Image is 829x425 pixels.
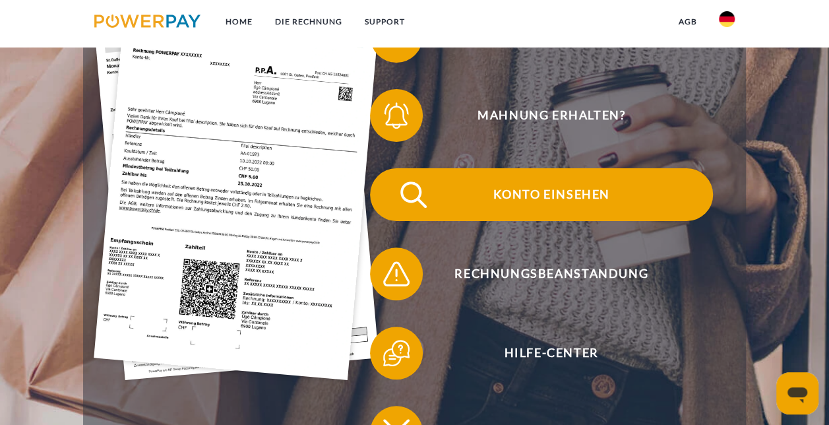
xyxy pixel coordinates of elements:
[390,89,713,142] span: Mahnung erhalten?
[380,257,413,290] img: qb_warning.svg
[719,11,735,27] img: de
[353,10,416,34] a: SUPPORT
[667,10,708,34] a: agb
[370,168,713,221] button: Konto einsehen
[390,327,713,379] span: Hilfe-Center
[380,337,413,370] img: qb_help.svg
[264,10,353,34] a: DIE RECHNUNG
[370,10,713,63] button: Rechnung erhalten?
[390,168,713,221] span: Konto einsehen
[776,372,818,414] iframe: Schaltfläche zum Öffnen des Messaging-Fensters; Konversation läuft
[94,15,200,28] img: logo-powerpay.svg
[380,99,413,132] img: qb_bell.svg
[370,247,713,300] button: Rechnungsbeanstandung
[370,89,713,142] button: Mahnung erhalten?
[390,247,713,300] span: Rechnungsbeanstandung
[370,327,713,379] button: Hilfe-Center
[214,10,264,34] a: Home
[397,178,430,211] img: qb_search.svg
